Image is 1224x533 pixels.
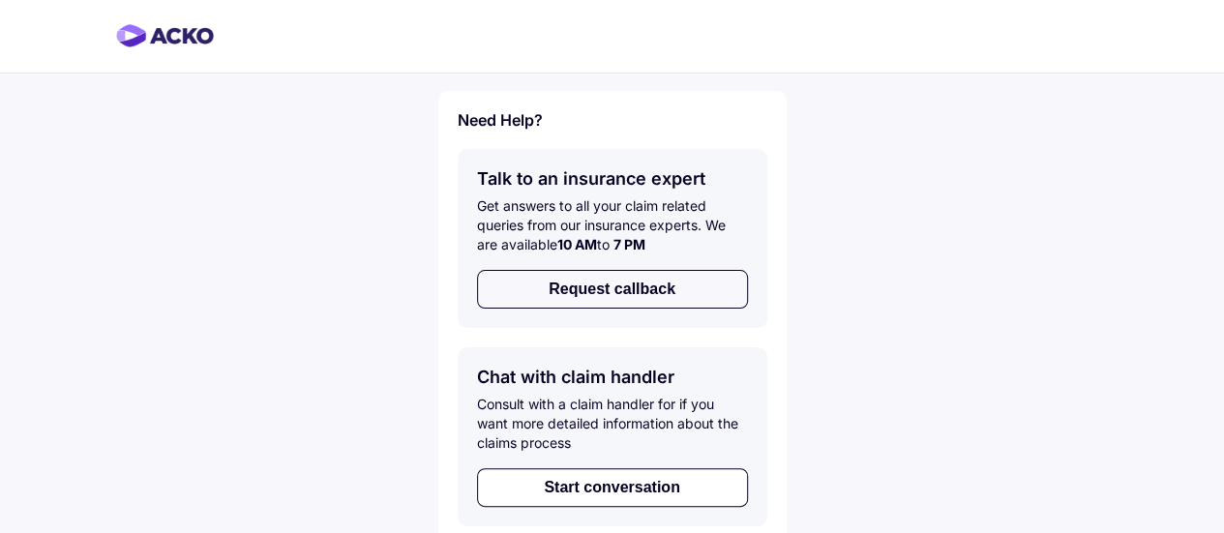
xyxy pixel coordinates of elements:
span: 10 AM [557,236,597,252]
span: 7 PM [613,236,645,252]
div: Consult with a claim handler for if you want more detailed information about the claims process [477,395,748,453]
div: Get answers to all your claim related queries from our insurance experts. We are available to [477,196,748,254]
button: Request callback [477,270,748,309]
button: Start conversation [477,468,748,507]
img: horizontal-gradient.png [116,24,214,47]
h6: Need Help? [458,110,767,130]
h5: Chat with claim handler [477,367,748,387]
h5: Talk to an insurance expert [477,168,748,189]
